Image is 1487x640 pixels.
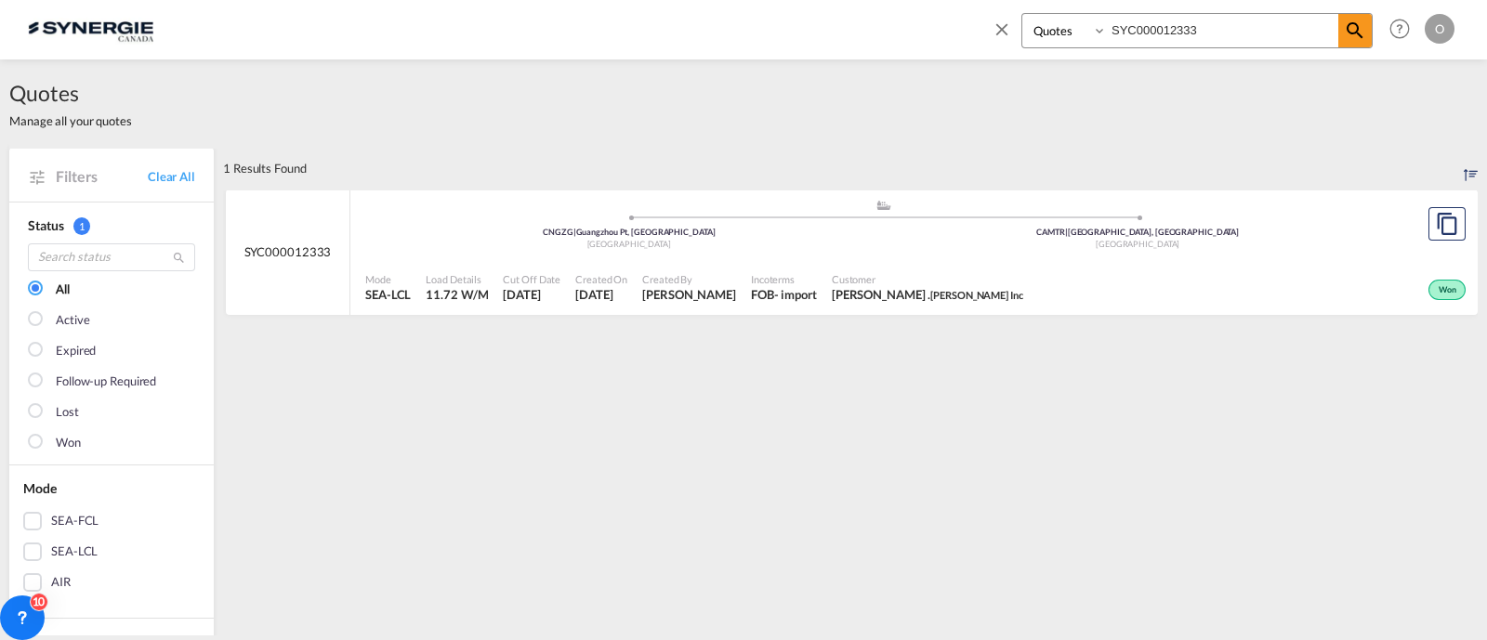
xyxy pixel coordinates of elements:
md-checkbox: SEA-LCL [23,542,200,561]
div: All [56,281,70,299]
md-checkbox: SEA-FCL [23,512,200,530]
span: Help [1384,13,1415,45]
div: Sort by: Created On [1464,148,1478,189]
div: Won [1428,280,1466,300]
span: Incoterms [751,272,817,286]
span: 12 Jun 2025 [575,286,627,303]
div: SYC000012333 assets/icons/custom/ship-fill.svgassets/icons/custom/roll-o-plane.svgOriginGuangzhou... [226,189,1478,316]
div: AIR [51,573,71,592]
span: Cut Off Date [503,272,560,286]
span: SEA-LCL [365,286,411,303]
md-icon: assets/icons/custom/ship-fill.svg [873,201,895,210]
md-icon: icon-magnify [1344,20,1366,42]
div: - import [774,286,817,303]
span: icon-magnify [1338,14,1372,47]
span: Manage all your quotes [9,112,132,129]
span: | [1065,227,1068,237]
span: 12 Jun 2025 [503,286,560,303]
span: Mode [365,272,411,286]
span: Won [1439,284,1461,297]
div: Won [56,434,81,452]
span: Karen Mercier [642,286,736,303]
span: Filters [56,166,148,187]
span: Created By [642,272,736,286]
span: [GEOGRAPHIC_DATA] [587,239,671,249]
span: Load Details [426,272,488,286]
img: 1f56c880d42311ef80fc7dca854c8e59.png [28,8,153,50]
span: Created On [575,272,627,286]
span: CNGZG Guangzhou Pt, [GEOGRAPHIC_DATA] [543,227,715,237]
md-checkbox: AIR [23,573,200,592]
div: O [1425,14,1454,44]
span: Alexandre Caron . Rocheleau Inc [832,286,1023,303]
div: Status 1 [28,216,195,235]
span: Mode [23,480,57,496]
div: SEA-LCL [51,542,98,561]
button: Copy Quote [1428,207,1466,241]
md-icon: icon-magnify [172,251,186,265]
div: 1 Results Found [223,148,307,189]
span: [GEOGRAPHIC_DATA] [1096,239,1179,249]
span: Customer [832,272,1023,286]
div: Follow-up Required [56,372,156,391]
div: SEA-FCL [51,512,99,530]
span: Quotes [9,78,132,108]
span: 11.72 W/M [426,287,488,302]
span: Status [28,217,63,233]
span: 1 [73,217,90,235]
md-icon: assets/icons/custom/copyQuote.svg [1436,213,1458,235]
div: FOB import [751,286,817,303]
md-icon: icon-close [992,19,1012,39]
span: SYC000012333 [244,243,332,260]
div: Expired [56,342,96,360]
div: Active [56,311,89,330]
div: Help [1384,13,1425,46]
span: icon-close [992,13,1021,58]
span: [PERSON_NAME] Inc [930,289,1022,301]
span: | [573,227,576,237]
div: FOB [751,286,774,303]
input: Enter Quotation Number [1107,14,1338,46]
span: CAMTR [GEOGRAPHIC_DATA], [GEOGRAPHIC_DATA] [1036,227,1239,237]
div: Lost [56,403,79,422]
input: Search status [28,243,195,271]
a: Clear All [148,168,195,185]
